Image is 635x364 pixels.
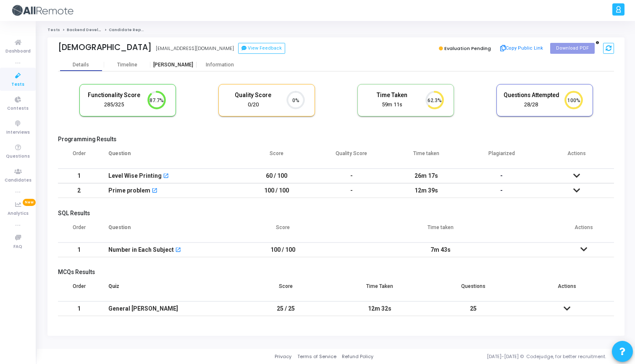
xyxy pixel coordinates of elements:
h5: Programming Results [58,136,614,143]
span: - [500,172,503,179]
td: 60 / 100 [239,169,314,183]
th: Order [58,278,100,301]
th: Score [239,278,333,301]
td: 100 / 100 [239,183,314,198]
div: Details [73,62,89,68]
h5: Quality Score [225,92,281,99]
th: Time taken [389,145,464,169]
span: Evaluation Pending [444,45,491,52]
span: - [500,187,503,194]
span: Candidate Report [109,27,147,32]
td: 2 [58,183,100,198]
div: Information [197,62,243,68]
div: Number in Each Subject [108,243,174,257]
h5: SQL Results [58,210,614,217]
td: 100 / 100 [239,243,327,257]
td: 1 [58,169,100,183]
div: 12m 32s [341,302,418,316]
h5: Questions Attempted [503,92,559,99]
span: Analytics [8,210,29,217]
td: 12m 39s [389,183,464,198]
a: Tests [47,27,60,32]
mat-icon: open_in_new [175,248,181,253]
div: Prime problem [108,184,150,198]
th: Actions [554,219,614,243]
td: 7m 43s [327,243,554,257]
th: Score [239,219,327,243]
th: Questions [427,278,520,301]
th: Score [239,145,314,169]
td: 26m 17s [389,169,464,183]
th: Time Taken [333,278,426,301]
div: [EMAIL_ADDRESS][DOMAIN_NAME] [156,45,234,52]
div: Timeline [117,62,137,68]
img: logo [10,2,73,19]
div: Level Wise Printing [108,169,162,183]
td: - [314,169,389,183]
th: Time taken [327,219,554,243]
th: Question [100,145,239,169]
a: Refund Policy [342,353,373,360]
th: Actions [520,278,614,301]
a: Terms of Service [297,353,336,360]
div: 285/325 [86,101,142,109]
span: Tests [11,81,24,88]
div: 28/28 [503,101,559,109]
td: - [314,183,389,198]
td: 25 / 25 [239,301,333,316]
th: Plagiarized [464,145,539,169]
a: Backend Developer (C# & .Net) [67,27,133,32]
div: [PERSON_NAME] [150,62,197,68]
th: Actions [539,145,614,169]
span: Contests [7,105,29,112]
button: Copy Public Link [498,42,546,55]
div: [DEMOGRAPHIC_DATA] [58,42,152,52]
nav: breadcrumb [47,27,625,33]
h5: Functionality Score [86,92,142,99]
th: Quality Score [314,145,389,169]
div: 0/20 [225,101,281,109]
th: Order [58,145,100,169]
div: 59m 11s [364,101,420,109]
th: Order [58,219,100,243]
td: 1 [58,243,100,257]
td: 1 [58,301,100,316]
button: View Feedback [238,43,285,54]
div: [DATE]-[DATE] © Codejudge, for better recruitment. [373,353,625,360]
span: Candidates [5,177,31,184]
mat-icon: open_in_new [163,174,169,179]
th: Quiz [100,278,239,301]
button: Download PDF [550,43,595,54]
h5: MCQs Results [58,269,614,276]
span: FAQ [13,243,22,251]
span: New [23,199,36,206]
div: General [PERSON_NAME] [108,302,231,316]
a: Privacy [275,353,291,360]
td: 25 [427,301,520,316]
h5: Time Taken [364,92,420,99]
mat-icon: open_in_new [152,188,157,194]
span: Dashboard [5,48,31,55]
span: Questions [6,153,30,160]
th: Question [100,219,239,243]
span: Interviews [6,129,30,136]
